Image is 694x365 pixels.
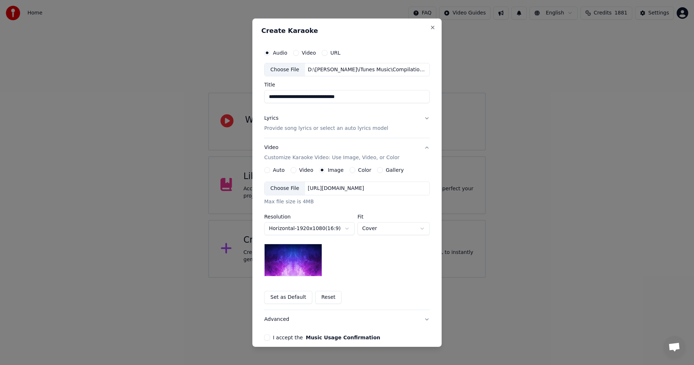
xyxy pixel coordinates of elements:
[265,182,305,195] div: Choose File
[273,335,380,340] label: I accept the
[299,167,313,173] label: Video
[264,82,430,87] label: Title
[358,167,372,173] label: Color
[264,109,430,138] button: LyricsProvide song lyrics or select an auto lyrics model
[305,66,428,73] div: D:\[PERSON_NAME]\iTunes Music\Compilations\Gravel Vol. 5\04 I_m Sufferin_.m4a
[264,214,355,219] label: Resolution
[261,27,433,34] h2: Create Karaoke
[273,50,287,55] label: Audio
[264,198,430,205] div: Max file size is 4MB
[264,138,430,167] button: VideoCustomize Karaoke Video: Use Image, Video, or Color
[306,335,380,340] button: I accept the
[302,50,316,55] label: Video
[386,167,404,173] label: Gallery
[264,125,388,132] p: Provide song lyrics or select an auto lyrics model
[264,154,399,161] p: Customize Karaoke Video: Use Image, Video, or Color
[330,50,340,55] label: URL
[264,115,278,122] div: Lyrics
[328,167,344,173] label: Image
[265,63,305,76] div: Choose File
[357,214,430,219] label: Fit
[273,167,285,173] label: Auto
[315,291,342,304] button: Reset
[305,185,367,192] div: [URL][DOMAIN_NAME]
[264,144,399,161] div: Video
[264,167,430,310] div: VideoCustomize Karaoke Video: Use Image, Video, or Color
[264,310,430,329] button: Advanced
[264,291,312,304] button: Set as Default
